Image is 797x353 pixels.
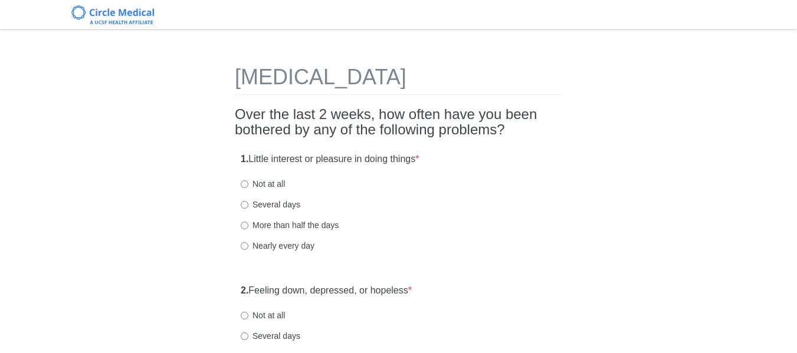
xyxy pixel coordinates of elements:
h2: Over the last 2 weeks, how often have you been bothered by any of the following problems? [235,107,562,138]
input: Several days [241,332,248,340]
label: Several days [241,199,300,210]
label: Nearly every day [241,240,314,252]
input: More than half the days [241,222,248,229]
input: Several days [241,201,248,209]
h1: [MEDICAL_DATA] [235,65,562,95]
strong: 2. [241,285,248,295]
strong: 1. [241,154,248,164]
label: Little interest or pleasure in doing things [241,153,419,166]
label: Not at all [241,309,285,321]
label: Feeling down, depressed, or hopeless [241,284,412,298]
input: Nearly every day [241,242,248,250]
label: Not at all [241,178,285,190]
input: Not at all [241,180,248,188]
label: Several days [241,330,300,342]
input: Not at all [241,312,248,319]
label: More than half the days [241,219,339,231]
img: Circle Medical Logo [71,5,155,24]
